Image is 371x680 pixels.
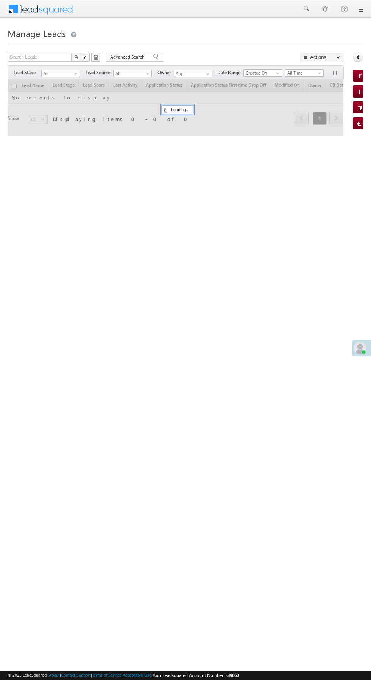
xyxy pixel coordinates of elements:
[285,70,321,76] span: All Time
[300,53,343,62] button: Actions
[92,672,122,677] a: Terms of Service
[243,69,282,77] a: Created On
[202,70,212,78] a: Show All Items
[123,672,151,677] a: Acceptable Use
[174,70,212,77] input: Type to Search
[41,70,80,77] a: All
[161,105,193,114] div: Loading...
[74,55,78,59] img: Search
[153,672,239,678] span: Your Leadsquared Account Number is
[49,672,60,677] a: About
[81,53,90,62] button: ?
[84,54,87,60] span: ?
[157,69,174,76] span: Owner
[61,672,91,677] a: Contact Support
[42,70,78,77] span: All
[86,69,113,76] span: Lead Source
[114,70,150,77] span: All
[14,69,41,76] span: Lead Stage
[244,70,280,76] span: Created On
[228,672,239,678] span: 39660
[113,70,152,77] a: All
[285,69,324,77] a: All Time
[8,672,239,679] span: © 2025 LeadSquared | | | | |
[8,27,66,39] span: Manage Leads
[110,54,147,61] span: Advanced Search
[217,69,243,76] span: Date Range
